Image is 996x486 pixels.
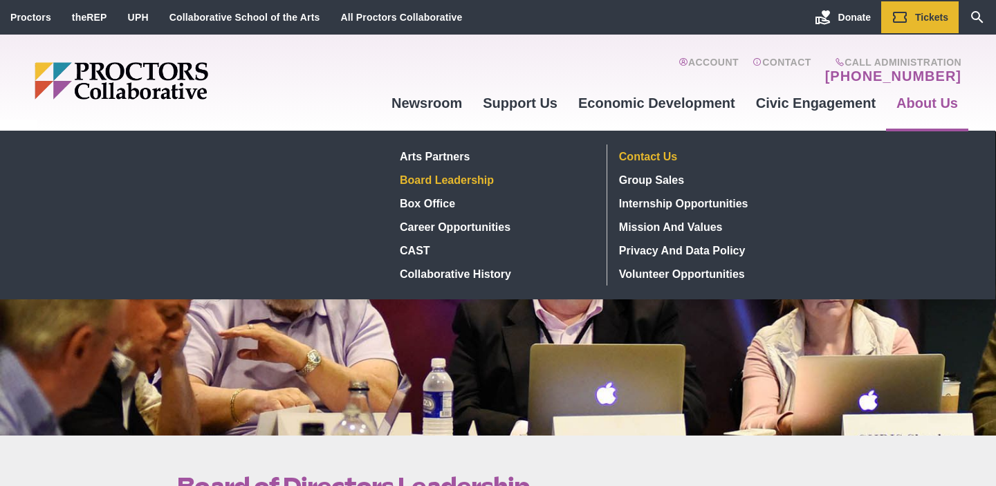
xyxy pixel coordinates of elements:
a: Support Us [472,84,568,122]
a: [PHONE_NUMBER] [825,68,961,84]
a: Volunteer Opportunities [614,262,815,286]
a: Tickets [881,1,959,33]
a: Group Sales [614,168,815,191]
a: All Proctors Collaborative [340,12,462,23]
a: UPH [128,12,149,23]
a: Collaborative History [395,262,596,286]
span: Donate [838,12,871,23]
a: About Us [886,84,968,122]
a: Search [959,1,996,33]
a: Contact [753,57,811,84]
a: Internship Opportunities [614,191,815,215]
a: Arts Partners [395,144,596,168]
a: CAST [395,239,596,262]
a: Mission and Values [614,215,815,239]
img: Proctors logo [35,62,315,100]
a: Proctors [10,12,51,23]
a: Contact Us [614,144,815,168]
a: Career Opportunities [395,215,596,239]
a: Box Office [395,191,596,215]
a: Economic Development [568,84,746,122]
a: Account [679,57,739,84]
a: theREP [72,12,107,23]
a: Civic Engagement [746,84,886,122]
a: Privacy and Data Policy [614,239,815,262]
a: Board Leadership [395,168,596,191]
span: Call Administration [821,57,961,68]
a: Collaborative School of the Arts [169,12,320,23]
span: Tickets [915,12,948,23]
a: Donate [804,1,881,33]
a: Newsroom [381,84,472,122]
